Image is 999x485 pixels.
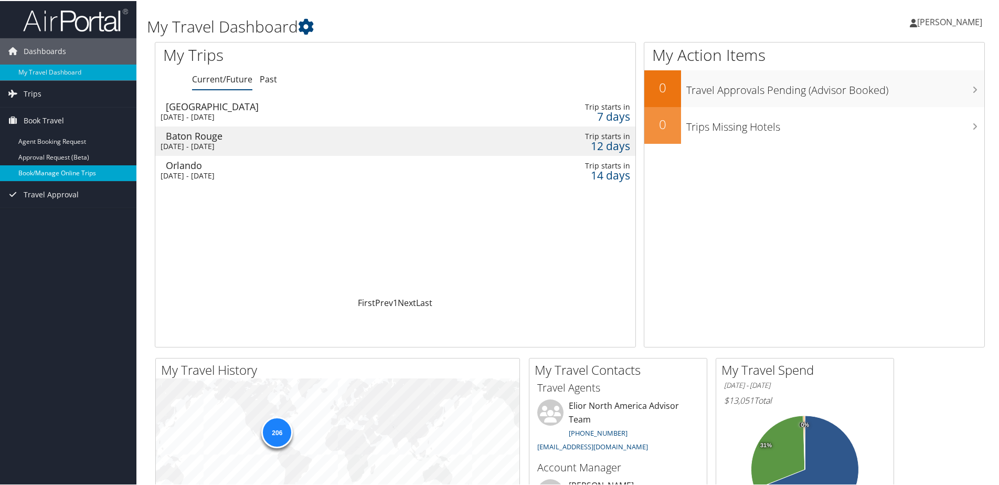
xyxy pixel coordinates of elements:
[721,360,894,378] h2: My Travel Spend
[24,181,79,207] span: Travel Approval
[521,140,630,150] div: 12 days
[192,72,252,84] a: Current/Future
[686,77,984,97] h3: Travel Approvals Pending (Advisor Booked)
[644,106,984,143] a: 0Trips Missing Hotels
[24,107,64,133] span: Book Travel
[537,459,699,474] h3: Account Manager
[261,416,293,447] div: 206
[375,296,393,308] a: Prev
[917,15,982,27] span: [PERSON_NAME]
[801,421,809,427] tspan: 0%
[358,296,375,308] a: First
[161,360,519,378] h2: My Travel History
[644,69,984,106] a: 0Travel Approvals Pending (Advisor Booked)
[686,113,984,133] h3: Trips Missing Hotels
[161,170,455,180] div: [DATE] - [DATE]
[166,101,461,110] div: [GEOGRAPHIC_DATA]
[910,5,993,37] a: [PERSON_NAME]
[569,427,628,437] a: [PHONE_NUMBER]
[416,296,432,308] a: Last
[147,15,711,37] h1: My Travel Dashboard
[644,43,984,65] h1: My Action Items
[161,141,455,150] div: [DATE] - [DATE]
[724,379,886,389] h6: [DATE] - [DATE]
[521,101,630,111] div: Trip starts in
[521,131,630,140] div: Trip starts in
[24,80,41,106] span: Trips
[23,7,128,31] img: airportal-logo.png
[724,394,886,405] h6: Total
[393,296,398,308] a: 1
[644,114,681,132] h2: 0
[521,160,630,170] div: Trip starts in
[161,111,455,121] div: [DATE] - [DATE]
[535,360,707,378] h2: My Travel Contacts
[163,43,428,65] h1: My Trips
[537,379,699,394] h3: Travel Agents
[24,37,66,64] span: Dashboards
[800,421,808,427] tspan: 0%
[521,111,630,120] div: 7 days
[166,130,461,140] div: Baton Rouge
[760,441,772,448] tspan: 31%
[724,394,754,405] span: $13,051
[521,170,630,179] div: 14 days
[166,160,461,169] div: Orlando
[398,296,416,308] a: Next
[260,72,277,84] a: Past
[537,441,648,450] a: [EMAIL_ADDRESS][DOMAIN_NAME]
[532,398,704,455] li: Elior North America Advisor Team
[644,78,681,96] h2: 0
